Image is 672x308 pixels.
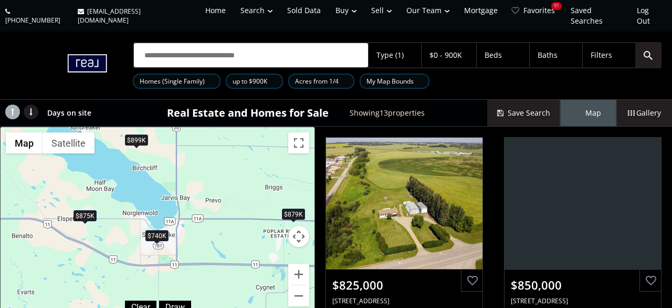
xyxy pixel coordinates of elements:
[5,16,60,25] span: [PHONE_NUMBER]
[511,296,655,305] div: 37557 C&E Trail, Rural Red Deer County, AB T4E 1R8
[350,109,425,117] h2: Showing 13 properties
[616,100,672,126] div: Gallery
[511,277,655,293] div: $850,000
[43,132,94,153] button: Show satellite imagery
[10,44,112,86] img: Logo
[628,108,661,118] span: Gallery
[282,209,305,220] div: $879K
[226,74,283,89] div: up to $900K
[288,264,309,285] button: Zoom in
[591,52,612,59] div: Filters
[167,106,329,120] h1: Real Estate and Homes for Sale
[6,132,43,153] button: Show street map
[288,285,309,306] button: Zoom out
[332,277,476,293] div: $825,000
[314,262,338,273] div: $825K
[561,100,616,126] div: Map
[288,74,354,89] div: Acres from 1/4
[360,74,429,89] div: My Map Bounds
[376,52,404,59] div: Type (1)
[551,2,562,10] div: 91
[73,211,97,222] div: $875K
[72,2,195,30] a: [EMAIL_ADDRESS][DOMAIN_NAME]
[538,52,558,59] div: Baths
[125,135,148,146] div: $899K
[288,132,309,153] button: Toggle fullscreen view
[487,100,561,126] button: Save Search
[145,230,169,241] div: $740K
[78,7,141,25] span: [EMAIL_ADDRESS][DOMAIN_NAME]
[485,52,502,59] div: Beds
[42,100,99,126] div: Days on site
[576,108,601,118] span: Map
[332,296,476,305] div: 38310 Highway 596, Rural Red Deer County, AB T4E 1T3
[288,226,309,247] button: Map camera controls
[133,74,220,89] div: Homes (Single Family)
[429,52,462,59] div: $0 - 900K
